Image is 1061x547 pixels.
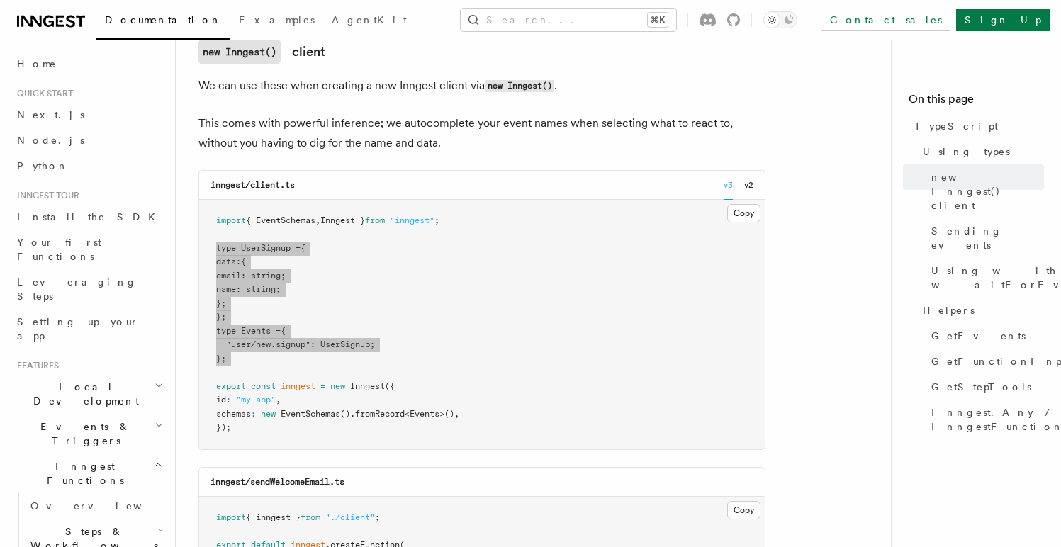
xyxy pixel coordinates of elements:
span: GetStepTools [931,380,1031,394]
span: Quick start [11,88,73,99]
button: Events & Triggers [11,414,167,453]
span: UserSignup [241,243,291,253]
span: Events & Triggers [11,419,155,448]
span: }; [216,312,226,322]
span: Inngest [350,381,385,391]
span: Events [241,326,271,336]
span: Helpers [923,303,975,317]
a: Documentation [96,4,230,40]
span: Python [17,160,69,171]
span: Your first Functions [17,237,101,262]
span: string [246,284,276,294]
span: name [216,284,236,294]
code: inngest/client.ts [210,180,295,190]
span: Inngest } [320,215,365,225]
span: ; [370,339,375,349]
a: Using with waitForEvent [926,258,1044,298]
a: new Inngest() client [926,164,1044,218]
a: TypeScript [909,113,1044,139]
a: Inngest.Any / InngestFunction.Any [926,400,1044,439]
span: "inngest" [390,215,434,225]
span: }); [216,422,231,432]
span: import [216,215,246,225]
span: Inngest Functions [11,459,153,487]
span: TypeScript [914,119,998,133]
span: : [241,271,246,281]
button: Toggle dark mode [763,11,797,28]
span: schemas [216,409,251,419]
span: Next.js [17,109,84,120]
span: : [310,339,315,349]
span: Home [17,57,57,71]
span: = [296,243,301,253]
span: Leveraging Steps [17,276,137,302]
span: Sending events [931,224,1044,252]
span: = [276,326,281,336]
span: ; [375,512,380,522]
a: Using types [917,139,1044,164]
a: Contact sales [821,9,950,31]
a: Helpers [917,298,1044,323]
a: new Inngest()client [198,39,325,64]
span: Install the SDK [17,211,164,222]
button: Inngest Functions [11,453,167,493]
span: Documentation [105,14,222,26]
span: Overview [30,500,176,512]
button: v3 [724,171,733,200]
span: : [236,256,241,266]
a: Your first Functions [11,230,167,269]
span: Local Development [11,380,155,408]
span: AgentKit [332,14,407,26]
span: Node.js [17,135,84,146]
span: : [251,409,256,419]
span: string [251,271,281,281]
span: from [301,512,320,522]
a: Node.js [11,128,167,153]
a: Next.js [11,102,167,128]
a: Setting up your app [11,309,167,349]
a: Sending events [926,218,1044,258]
span: new [330,381,345,391]
button: Copy [727,501,760,519]
a: Leveraging Steps [11,269,167,309]
span: ({ [385,381,395,391]
span: ; [434,215,439,225]
span: Inngest tour [11,190,79,201]
span: type [216,326,236,336]
a: GetStepTools [926,374,1044,400]
span: data [216,256,236,266]
span: new Inngest() client [931,170,1044,213]
span: = [320,381,325,391]
a: Examples [230,4,323,38]
span: }; [216,298,226,308]
span: ; [276,284,281,294]
a: Install the SDK [11,204,167,230]
span: .fromRecord [350,409,405,419]
span: Features [11,360,59,371]
span: Examples [239,14,315,26]
a: GetEvents [926,323,1044,349]
a: Python [11,153,167,179]
code: new Inngest() [485,80,554,92]
span: new [261,409,276,419]
span: GetEvents [931,329,1026,343]
span: Setting up your app [17,316,139,342]
span: email [216,271,241,281]
a: Overview [25,493,167,519]
span: Using types [923,145,1010,159]
span: { EventSchemas [246,215,315,225]
button: Copy [727,204,760,222]
button: Local Development [11,374,167,414]
span: UserSignup [320,339,370,349]
span: Events [410,409,439,419]
span: from [365,215,385,225]
span: () [340,409,350,419]
span: export [216,381,246,391]
a: GetFunctionInput [926,349,1044,374]
span: inngest [281,381,315,391]
h4: On this page [909,91,1044,113]
span: < [405,409,410,419]
span: EventSchemas [281,409,340,419]
span: "my-app" [236,395,276,405]
p: This comes with powerful inference; we autocomplete your event names when selecting what to react... [198,113,765,153]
